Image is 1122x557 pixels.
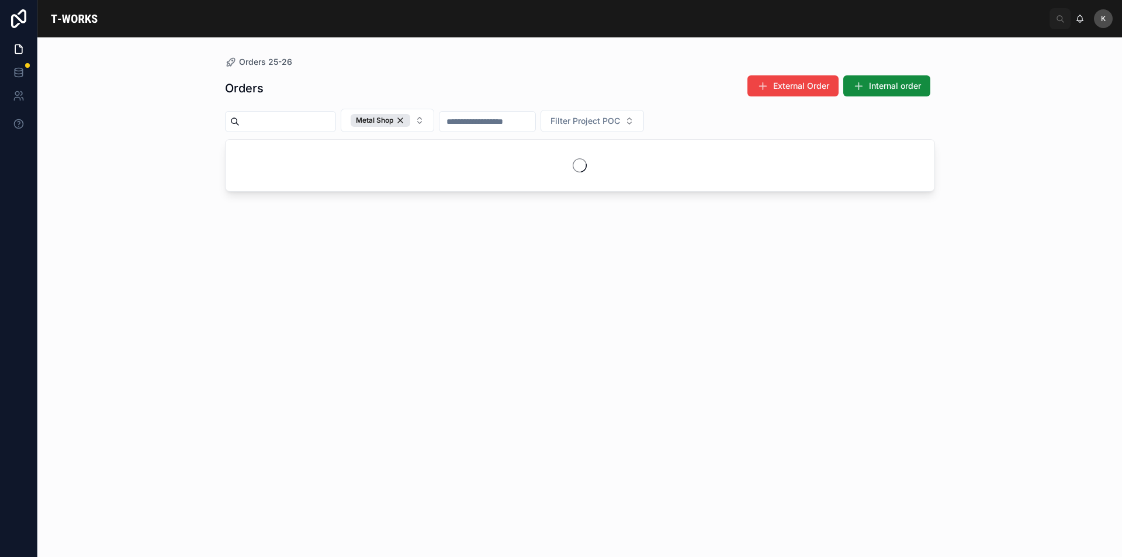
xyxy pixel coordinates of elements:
[225,56,292,68] a: Orders 25-26
[747,75,839,96] button: External Order
[541,110,644,132] button: Select Button
[843,75,930,96] button: Internal order
[550,115,620,127] span: Filter Project POC
[1101,14,1106,23] span: K
[869,80,921,92] span: Internal order
[351,114,410,127] button: Unselect METAL_SHOP
[341,109,434,132] button: Select Button
[239,56,292,68] span: Orders 25-26
[351,114,410,127] div: Metal Shop
[111,6,1050,11] div: scrollable content
[773,80,829,92] span: External Order
[47,9,102,28] img: App logo
[225,80,264,96] h1: Orders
